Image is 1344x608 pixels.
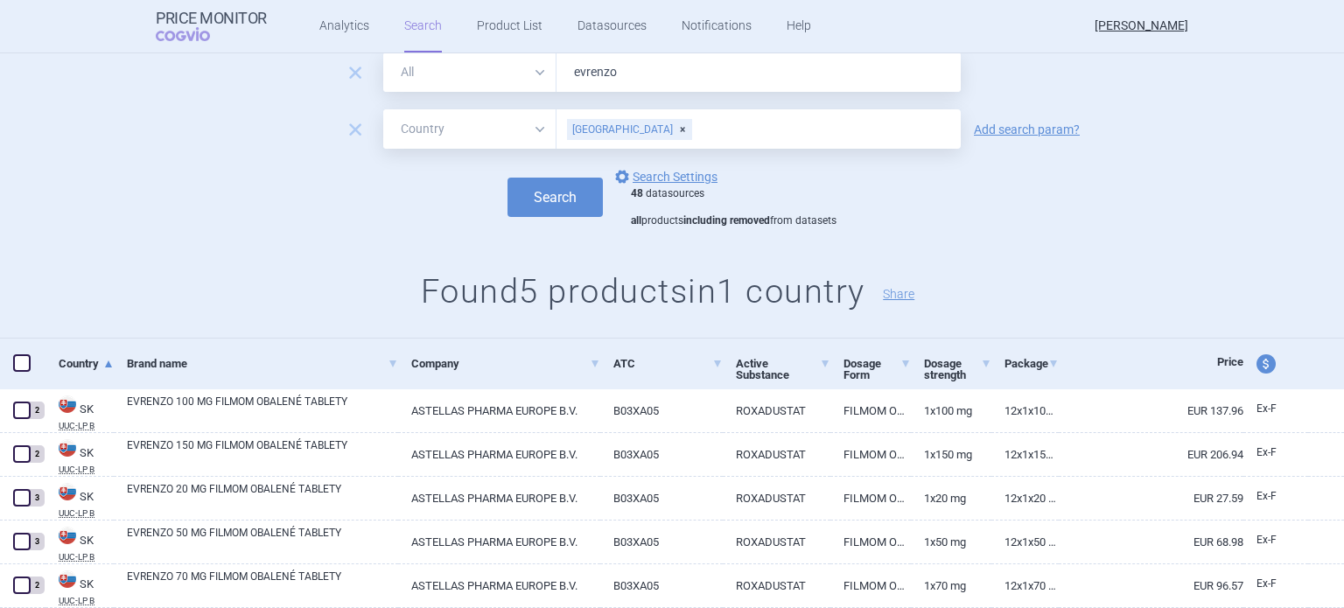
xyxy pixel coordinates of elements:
a: ASTELLAS PHARMA EUROPE B.V. [398,433,599,476]
abbr: UUC-LP B — List of medicinal products published by the Ministry of Health of the Slovak Republic ... [59,465,114,474]
span: Ex-factory price [1256,534,1277,546]
a: ASTELLAS PHARMA EUROPE B.V. [398,521,599,563]
a: FILMOM OBALENÁ TABLETA [830,389,911,432]
a: Search Settings [612,166,717,187]
a: Ex-F [1243,528,1308,554]
a: EVRENZO 150 MG FILMOM OBALENÉ TABLETY [127,437,398,469]
img: Slovakia [59,439,76,457]
div: 2 [29,445,45,463]
div: [GEOGRAPHIC_DATA] [567,119,692,140]
abbr: UUC-LP B — List of medicinal products published by the Ministry of Health of the Slovak Republic ... [59,422,114,430]
a: EUR 27.59 [1059,477,1243,520]
a: 1x50 mg [911,521,991,563]
a: ASTELLAS PHARMA EUROPE B.V. [398,564,599,607]
button: Share [883,288,914,300]
span: Ex-factory price [1256,490,1277,502]
a: ROXADUSTAT [723,389,830,432]
a: Country [59,342,114,385]
a: B03XA05 [600,477,724,520]
a: FILMOM OBALENÁ TABLETA [830,433,911,476]
a: EUR 206.94 [1059,433,1243,476]
a: SKSKUUC-LP B [45,394,114,430]
abbr: UUC-LP B — List of medicinal products published by the Ministry of Health of the Slovak Republic ... [59,553,114,562]
a: EVRENZO 50 MG FILMOM OBALENÉ TABLETY [127,525,398,556]
a: EVRENZO 20 MG FILMOM OBALENÉ TABLETY [127,481,398,513]
a: Brand name [127,342,398,385]
button: Search [507,178,603,217]
a: 12x1x50 mg (blis.PVC/Al) [991,521,1059,563]
a: ROXADUSTAT [723,433,830,476]
img: Slovakia [59,570,76,588]
strong: all [631,214,641,227]
a: ROXADUSTAT [723,564,830,607]
a: 1x20 mg [911,477,991,520]
div: datasources products from datasets [631,187,836,228]
a: FILMOM OBALENÁ TABLETA [830,564,911,607]
strong: 48 [631,187,643,199]
a: SKSKUUC-LP B [45,569,114,605]
a: Ex-F [1243,396,1308,423]
abbr: UUC-LP B — List of medicinal products published by the Ministry of Health of the Slovak Republic ... [59,597,114,605]
a: Price MonitorCOGVIO [156,10,267,43]
img: Slovakia [59,395,76,413]
a: B03XA05 [600,433,724,476]
div: 2 [29,402,45,419]
a: EVRENZO 70 MG FILMOM OBALENÉ TABLETY [127,569,398,600]
span: Ex-factory price [1256,446,1277,458]
a: 1x100 mg [911,389,991,432]
a: Ex-F [1243,484,1308,510]
a: ROXADUSTAT [723,521,830,563]
a: EUR 96.57 [1059,564,1243,607]
a: EUR 137.96 [1059,389,1243,432]
a: EVRENZO 100 MG FILMOM OBALENÉ TABLETY [127,394,398,425]
a: 12x1x20 mg (blis.PVC/Al) [991,477,1059,520]
a: ASTELLAS PHARMA EUROPE B.V. [398,389,599,432]
div: 2 [29,577,45,594]
a: FILMOM OBALENÁ TABLETA [830,477,911,520]
div: 3 [29,533,45,550]
a: Ex-F [1243,571,1308,598]
a: ATC [613,342,724,385]
span: Ex-factory price [1256,402,1277,415]
a: B03XA05 [600,521,724,563]
a: Dosage Form [843,342,911,396]
a: ROXADUSTAT [723,477,830,520]
img: Slovakia [59,527,76,544]
span: Price [1217,355,1243,368]
a: B03XA05 [600,564,724,607]
a: Add search param? [974,123,1080,136]
div: 3 [29,489,45,507]
a: 12x1x70 mg (blis.PVC/Al) [991,564,1059,607]
a: 12x1x150 mg (blis.PVC/Al) [991,433,1059,476]
a: ASTELLAS PHARMA EUROPE B.V. [398,477,599,520]
a: 1x150 mg [911,433,991,476]
a: SKSKUUC-LP B [45,481,114,518]
abbr: UUC-LP B — List of medicinal products published by the Ministry of Health of the Slovak Republic ... [59,509,114,518]
span: COGVIO [156,27,234,41]
a: 1x70 mg [911,564,991,607]
img: Slovakia [59,483,76,500]
strong: Price Monitor [156,10,267,27]
a: B03XA05 [600,389,724,432]
a: Company [411,342,599,385]
a: Dosage strength [924,342,991,396]
a: FILMOM OBALENÁ TABLETA [830,521,911,563]
a: EUR 68.98 [1059,521,1243,563]
a: 12x1x100 mg (blis.PVC/Al) [991,389,1059,432]
span: Ex-factory price [1256,577,1277,590]
a: Ex-F [1243,440,1308,466]
a: SKSKUUC-LP B [45,437,114,474]
strong: including removed [683,214,770,227]
a: Active Substance [736,342,830,396]
a: Package [1004,342,1059,385]
a: SKSKUUC-LP B [45,525,114,562]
